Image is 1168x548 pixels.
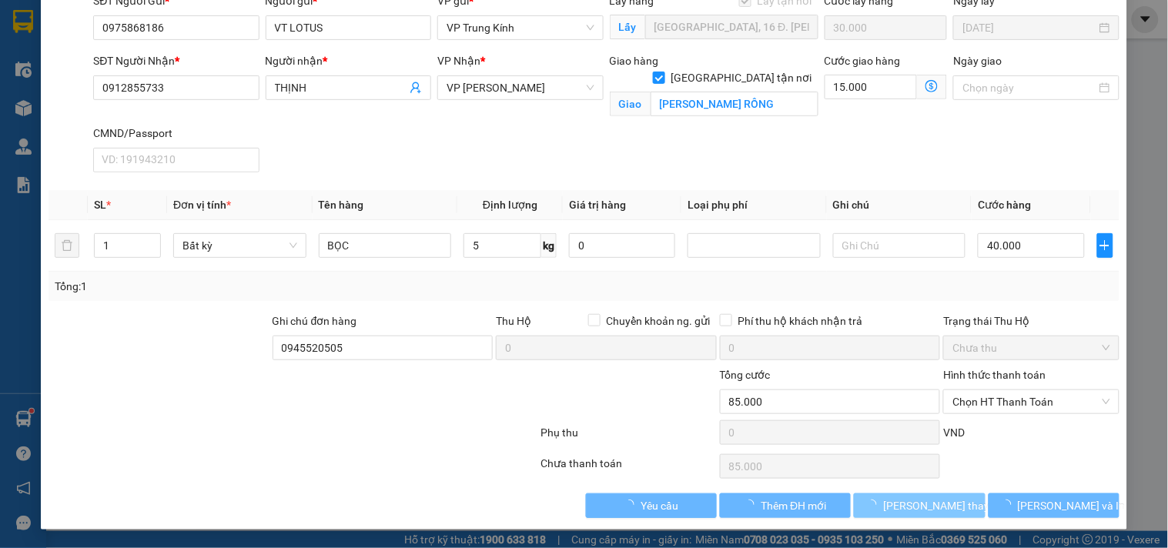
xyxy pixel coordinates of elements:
span: Giao hàng [610,55,659,67]
span: Thêm ĐH mới [761,497,826,514]
div: Trạng thái Thu Hộ [943,312,1119,329]
input: Ghi chú đơn hàng [273,336,494,360]
div: Người nhận [266,52,431,69]
div: Tổng: 1 [55,278,452,295]
span: Cước hàng [978,199,1031,211]
span: Thu Hộ [496,315,531,327]
span: [PERSON_NAME] và In [1018,497,1126,514]
span: user-add [410,82,422,94]
span: Đơn vị tính [173,199,231,211]
span: loading [624,500,641,510]
span: kg [541,233,557,258]
input: Ngày lấy [962,19,1096,36]
div: Chưa thanh toán [539,455,718,482]
button: delete [55,233,79,258]
span: SL [94,199,106,211]
input: Ngày giao [962,79,1096,96]
span: Lấy [610,15,645,39]
span: Giá trị hàng [569,199,626,211]
button: plus [1097,233,1113,258]
span: VP Trung Kính [447,16,594,39]
th: Ghi chú [827,190,972,220]
input: Ghi Chú [833,233,966,258]
label: Cước giao hàng [825,55,901,67]
span: Chọn HT Thanh Toán [952,390,1109,413]
button: Thêm ĐH mới [720,493,851,518]
input: VD: Bàn, Ghế [319,233,452,258]
span: [PERSON_NAME] thay đổi [883,497,1006,514]
span: Giao [610,92,651,116]
div: Phụ thu [539,424,718,451]
label: Ngày giao [953,55,1002,67]
input: Cước giao hàng [825,75,918,99]
span: loading [866,500,883,510]
div: SĐT Người Nhận [93,52,259,69]
input: Cước lấy hàng [825,15,948,40]
span: loading [744,500,761,510]
span: Yêu cầu [641,497,678,514]
div: CMND/Passport [93,125,259,142]
span: VP Hoàng Văn Thụ [447,76,594,99]
label: Hình thức thanh toán [943,369,1046,381]
button: [PERSON_NAME] thay đổi [854,493,985,518]
span: [GEOGRAPHIC_DATA] tận nơi [665,69,818,86]
input: Lấy tận nơi [645,15,818,39]
span: Chưa thu [952,336,1109,359]
span: dollar-circle [925,80,938,92]
span: loading [1001,500,1018,510]
span: VND [943,426,965,439]
label: Ghi chú đơn hàng [273,315,357,327]
span: Phí thu hộ khách nhận trả [732,312,869,329]
span: Chuyển khoản ng. gửi [601,312,717,329]
span: Tổng cước [720,369,771,381]
span: Tên hàng [319,199,364,211]
span: plus [1098,239,1113,252]
th: Loại phụ phí [681,190,827,220]
span: Định lượng [483,199,537,211]
span: Bất kỳ [182,234,297,257]
span: VP Nhận [437,55,480,67]
input: Giao tận nơi [651,92,818,116]
button: [PERSON_NAME] và In [989,493,1119,518]
button: Yêu cầu [586,493,717,518]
